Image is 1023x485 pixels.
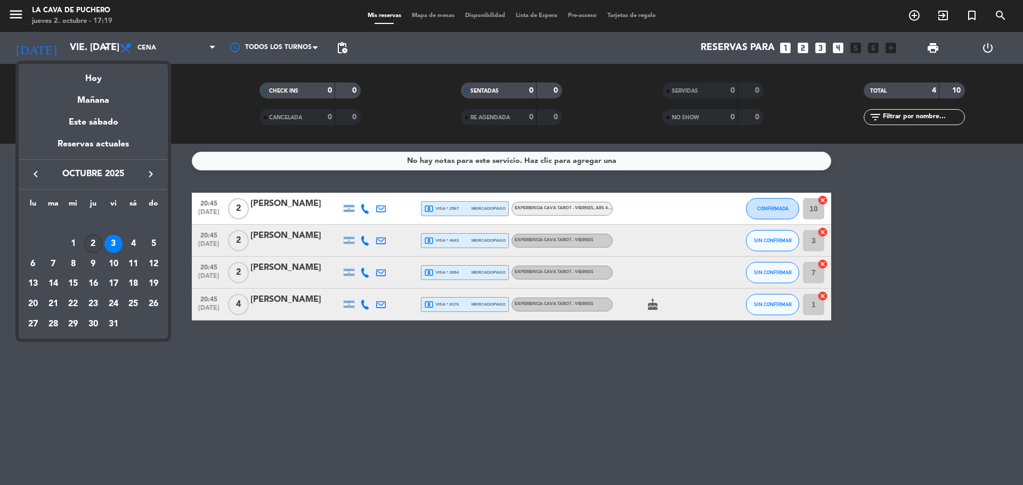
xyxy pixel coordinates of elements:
[44,275,62,293] div: 14
[124,235,142,253] div: 4
[104,315,123,333] div: 31
[83,254,103,274] td: 9 de octubre de 2025
[44,295,62,313] div: 21
[103,294,124,314] td: 24 de octubre de 2025
[23,198,43,214] th: lunes
[26,167,45,181] button: keyboard_arrow_left
[63,234,83,254] td: 1 de octubre de 2025
[29,168,42,180] i: keyboard_arrow_left
[143,234,164,254] td: 5 de octubre de 2025
[144,295,163,313] div: 26
[83,198,103,214] th: jueves
[144,255,163,273] div: 12
[124,275,142,293] div: 18
[141,167,160,181] button: keyboard_arrow_right
[24,275,42,293] div: 13
[103,274,124,294] td: 17 de octubre de 2025
[144,168,157,180] i: keyboard_arrow_right
[104,295,123,313] div: 24
[103,234,124,254] td: 3 de octubre de 2025
[44,255,62,273] div: 7
[63,314,83,334] td: 29 de octubre de 2025
[124,234,144,254] td: 4 de octubre de 2025
[104,255,123,273] div: 10
[83,314,103,334] td: 30 de octubre de 2025
[43,314,63,334] td: 28 de octubre de 2025
[63,254,83,274] td: 8 de octubre de 2025
[143,294,164,314] td: 26 de octubre de 2025
[84,275,102,293] div: 16
[104,235,123,253] div: 3
[83,234,103,254] td: 2 de octubre de 2025
[124,254,144,274] td: 11 de octubre de 2025
[24,295,42,313] div: 20
[124,295,142,313] div: 25
[144,235,163,253] div: 5
[63,274,83,294] td: 15 de octubre de 2025
[43,294,63,314] td: 21 de octubre de 2025
[43,254,63,274] td: 7 de octubre de 2025
[19,137,168,159] div: Reservas actuales
[84,235,102,253] div: 2
[63,198,83,214] th: miércoles
[143,274,164,294] td: 19 de octubre de 2025
[144,275,163,293] div: 19
[19,86,168,108] div: Mañana
[124,255,142,273] div: 11
[23,254,43,274] td: 6 de octubre de 2025
[64,235,82,253] div: 1
[63,294,83,314] td: 22 de octubre de 2025
[64,295,82,313] div: 22
[23,294,43,314] td: 20 de octubre de 2025
[19,108,168,137] div: Este sábado
[104,275,123,293] div: 17
[23,213,164,234] td: OCT.
[103,254,124,274] td: 10 de octubre de 2025
[124,198,144,214] th: sábado
[43,198,63,214] th: martes
[84,315,102,333] div: 30
[44,315,62,333] div: 28
[23,274,43,294] td: 13 de octubre de 2025
[64,315,82,333] div: 29
[64,255,82,273] div: 8
[24,315,42,333] div: 27
[103,314,124,334] td: 31 de octubre de 2025
[124,294,144,314] td: 25 de octubre de 2025
[124,274,144,294] td: 18 de octubre de 2025
[64,275,82,293] div: 15
[143,254,164,274] td: 12 de octubre de 2025
[83,274,103,294] td: 16 de octubre de 2025
[19,64,168,86] div: Hoy
[23,314,43,334] td: 27 de octubre de 2025
[84,255,102,273] div: 9
[24,255,42,273] div: 6
[143,198,164,214] th: domingo
[84,295,102,313] div: 23
[43,274,63,294] td: 14 de octubre de 2025
[45,167,141,181] span: octubre 2025
[103,198,124,214] th: viernes
[83,294,103,314] td: 23 de octubre de 2025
